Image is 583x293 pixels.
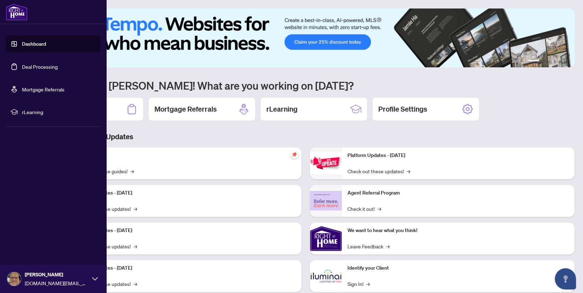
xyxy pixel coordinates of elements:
[559,60,562,63] button: 5
[22,86,64,92] a: Mortgage Referrals
[22,63,58,70] a: Deal Processing
[74,264,296,272] p: Platform Updates - [DATE]
[347,242,390,250] a: Leave Feedback→
[134,242,137,250] span: →
[347,264,569,272] p: Identify your Client
[310,191,342,210] img: Agent Referral Program
[37,9,574,67] img: Slide 0
[378,205,381,213] span: →
[134,280,137,288] span: →
[25,279,89,287] span: [DOMAIN_NAME][EMAIL_ADDRESS][DOMAIN_NAME]
[565,60,567,63] button: 6
[386,242,390,250] span: →
[553,60,556,63] button: 4
[6,4,28,21] img: logo
[528,60,539,63] button: 1
[407,167,410,175] span: →
[290,150,299,159] span: pushpin
[347,189,569,197] p: Agent Referral Program
[37,79,574,92] h1: Welcome back [PERSON_NAME]! What are you working on [DATE]?
[310,222,342,254] img: We want to hear what you think!
[74,152,296,159] p: Self-Help
[347,280,370,288] a: Sign In!→
[555,268,576,289] button: Open asap
[347,152,569,159] p: Platform Updates - [DATE]
[347,205,381,213] a: Check it out!→
[548,60,550,63] button: 3
[154,104,217,114] h2: Mortgage Referrals
[37,132,574,142] h3: Brokerage & Industry Updates
[347,227,569,235] p: We want to hear what you think!
[310,260,342,292] img: Identify your Client
[22,108,96,116] span: rLearning
[7,272,21,286] img: Profile Icon
[74,227,296,235] p: Platform Updates - [DATE]
[25,271,89,278] span: [PERSON_NAME]
[266,104,298,114] h2: rLearning
[542,60,545,63] button: 2
[366,280,370,288] span: →
[22,41,46,47] a: Dashboard
[134,205,137,213] span: →
[310,152,342,174] img: Platform Updates - June 23, 2025
[130,167,134,175] span: →
[378,104,427,114] h2: Profile Settings
[347,167,410,175] a: Check out these updates!→
[74,189,296,197] p: Platform Updates - [DATE]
